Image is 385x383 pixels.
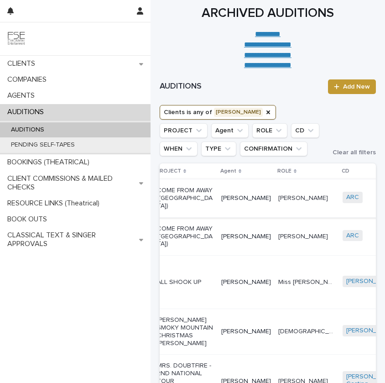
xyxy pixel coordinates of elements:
[4,141,82,149] p: PENDING SELF-TAPES
[278,231,330,241] p: [PERSON_NAME]
[4,108,51,116] p: AUDITIONS
[277,166,291,176] p: ROLE
[160,5,376,22] h1: ARCHIVED AUDITIONS
[278,277,337,286] p: Miss [PERSON_NAME]
[4,215,54,224] p: BOOK OUTS
[328,79,376,94] a: Add New
[220,166,236,176] p: Agent
[4,126,52,134] p: AUDITIONS
[4,199,107,208] p: RESOURCE LINKS (Theatrical)
[157,278,214,286] p: ALL SHOOK UP
[221,278,271,286] p: [PERSON_NAME]
[160,123,208,138] button: PROJECT
[4,231,139,248] p: CLASSICAL TEXT & SINGER APPROVALS
[7,30,26,48] img: 9JgRvJ3ETPGCJDhvPVA5
[343,84,370,90] span: Add New
[278,193,330,202] p: [PERSON_NAME]
[160,105,276,120] button: Clients
[160,81,323,92] h1: AUDITIONS
[221,233,271,241] p: [PERSON_NAME]
[160,142,198,156] button: WHEN
[240,142,307,156] button: CONFIRMATION
[252,123,287,138] button: ROLE
[157,316,214,347] p: [PERSON_NAME] SMOKY MOUNTAIN CHRISTMAS [PERSON_NAME]
[4,158,97,167] p: BOOKINGS (THEATRICAL)
[221,328,271,336] p: [PERSON_NAME]
[342,166,349,176] p: CD
[346,232,359,240] a: ARC
[157,225,214,248] p: COME FROM AWAY ([GEOGRAPHIC_DATA])
[156,166,181,176] p: PROJECT
[4,59,42,68] p: CLIENTS
[278,326,337,336] p: FEMALE IDENTIFYING ACTORS/SINGERS
[333,149,376,156] span: Clear all filters
[201,142,236,156] button: TYPE
[211,123,249,138] button: Agent
[4,174,139,192] p: CLIENT COMMISSIONS & MAILED CHECKS
[4,75,54,84] p: COMPANIES
[221,194,271,202] p: [PERSON_NAME]
[291,123,319,138] button: CD
[157,187,214,210] p: COME FROM AWAY ([GEOGRAPHIC_DATA])
[346,194,359,201] a: ARC
[4,91,42,100] p: AGENTS
[325,149,376,156] button: Clear all filters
